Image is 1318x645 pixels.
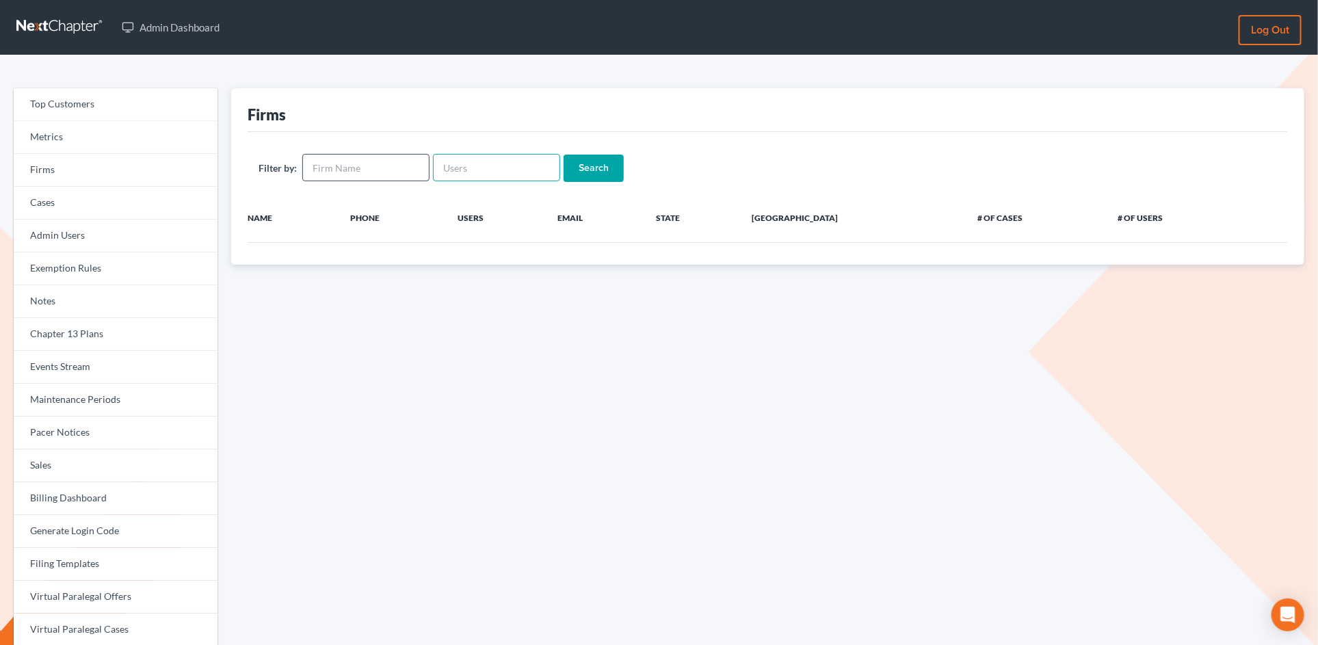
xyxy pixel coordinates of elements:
th: Email [547,204,646,231]
a: Notes [14,285,218,318]
a: Firms [14,154,218,187]
a: Log out [1239,15,1302,45]
div: Firms [248,105,286,124]
th: # of Users [1107,204,1248,231]
a: Sales [14,449,218,482]
th: [GEOGRAPHIC_DATA] [741,204,967,231]
input: Firm Name [302,154,430,181]
a: Generate Login Code [14,515,218,548]
a: Chapter 13 Plans [14,318,218,351]
th: Name [231,204,340,231]
a: Maintenance Periods [14,384,218,417]
input: Search [564,155,624,182]
a: Filing Templates [14,548,218,581]
a: Billing Dashboard [14,482,218,515]
input: Users [433,154,560,181]
a: Events Stream [14,351,218,384]
div: Open Intercom Messenger [1271,598,1304,631]
a: Pacer Notices [14,417,218,449]
a: Cases [14,187,218,220]
a: Admin Users [14,220,218,252]
th: Phone [340,204,447,231]
th: State [646,204,741,231]
th: # of Cases [967,204,1107,231]
a: Virtual Paralegal Offers [14,581,218,614]
a: Admin Dashboard [115,15,226,40]
a: Metrics [14,121,218,154]
a: Top Customers [14,88,218,121]
label: Filter by: [259,161,297,175]
th: Users [447,204,546,231]
a: Exemption Rules [14,252,218,285]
